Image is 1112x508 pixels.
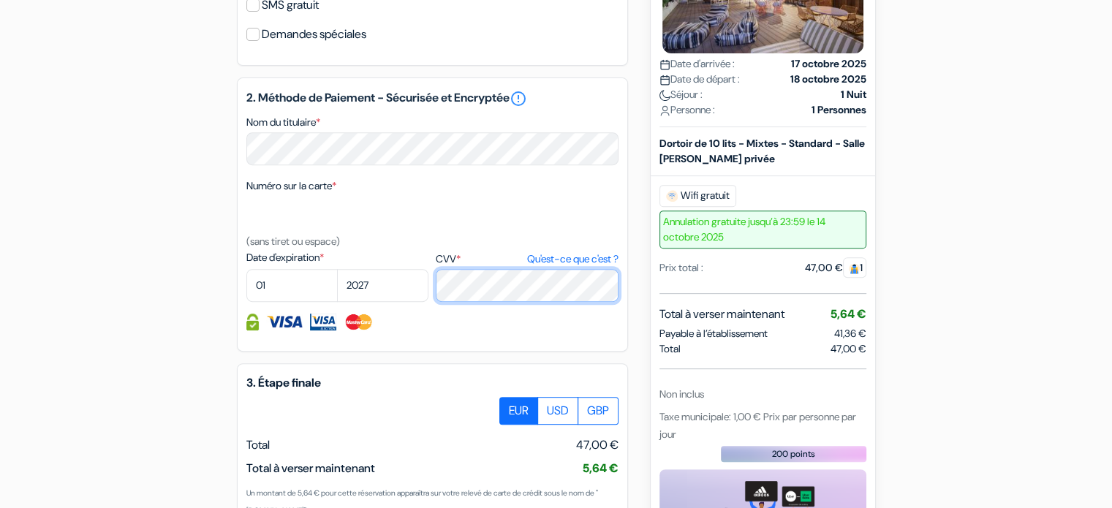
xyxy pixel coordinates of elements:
strong: 18 octobre 2025 [790,72,866,87]
b: Dortoir de 10 lits - Mixtes - Standard - Salle [PERSON_NAME] privée [659,137,865,165]
img: guest.svg [849,263,860,274]
span: 5,64 € [831,306,866,322]
iframe: To enrich screen reader interactions, please activate Accessibility in Grammarly extension settings [246,196,619,232]
img: moon.svg [659,90,670,101]
img: Information de carte de crédit entièrement encryptée et sécurisée [246,314,259,330]
label: EUR [499,397,538,425]
span: 47,00 € [576,436,619,454]
label: Numéro sur la carte [246,178,336,194]
span: 200 points [772,447,815,460]
label: GBP [578,397,619,425]
span: Annulation gratuite jusqu’à 23:59 le 14 octobre 2025 [659,211,866,249]
span: Taxe municipale: 1,00 € Prix par personne par jour [659,410,856,441]
h5: 2. Méthode de Paiement - Sécurisée et Encryptée [246,90,619,107]
label: USD [537,397,578,425]
span: 1 [843,257,866,278]
div: Basic radio toggle button group [500,397,619,425]
span: Total à verser maintenant [659,306,784,323]
label: Nom du titulaire [246,115,320,130]
span: Wifi gratuit [659,185,736,207]
img: Visa Electron [310,314,336,330]
div: Non inclus [659,387,866,402]
img: user_icon.svg [659,105,670,116]
small: (sans tiret ou espace) [246,235,340,248]
a: error_outline [510,90,527,107]
span: 41,36 € [834,327,866,340]
img: free_wifi.svg [666,190,678,202]
div: Prix total : [659,260,703,276]
strong: 17 octobre 2025 [791,56,866,72]
strong: 1 Nuit [841,87,866,102]
img: calendar.svg [659,59,670,70]
label: Date d'expiration [246,250,428,265]
img: Master Card [344,314,374,330]
div: 47,00 € [805,260,866,276]
span: Personne : [659,102,715,118]
span: 47,00 € [831,341,866,357]
label: Demandes spéciales [262,24,366,45]
span: Payable à l’établissement [659,326,768,341]
a: Qu'est-ce que c'est ? [526,251,618,267]
span: 5,64 € [583,460,619,476]
span: Date de départ : [659,72,740,87]
span: Total [246,437,270,452]
span: Date d'arrivée : [659,56,735,72]
strong: 1 Personnes [812,102,866,118]
span: Séjour : [659,87,703,102]
h5: 3. Étape finale [246,376,619,390]
img: calendar.svg [659,75,670,86]
label: CVV [436,251,618,267]
img: Visa [266,314,303,330]
span: Total à verser maintenant [246,460,375,476]
span: Total [659,341,681,357]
